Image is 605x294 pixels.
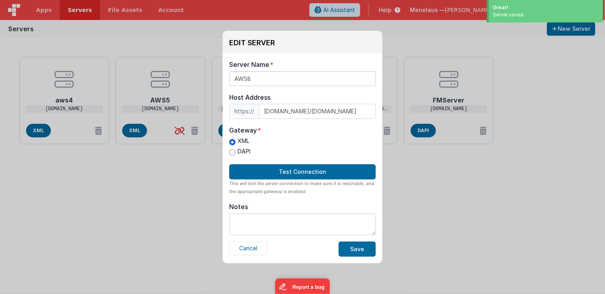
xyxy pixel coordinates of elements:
[339,242,376,257] button: Save
[259,104,376,119] input: IP or domain name
[229,203,248,211] div: Notes
[229,179,376,195] div: This will test the server connection to make sure it is reachable, and the appropriate gateway is...
[229,93,376,102] div: Host Address
[493,11,599,18] div: Server saved.
[229,242,267,255] button: Cancel
[229,104,259,119] span: https://
[493,4,599,11] div: Great!
[229,39,275,47] h3: EDIT SERVER
[229,60,269,69] div: Server Name
[229,147,250,156] label: DAPI
[229,71,376,86] input: My Server
[229,139,236,145] input: XML
[229,137,250,145] label: XML
[229,164,376,179] button: Test Connection
[229,125,257,135] div: Gateway
[229,149,236,156] input: DAPI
